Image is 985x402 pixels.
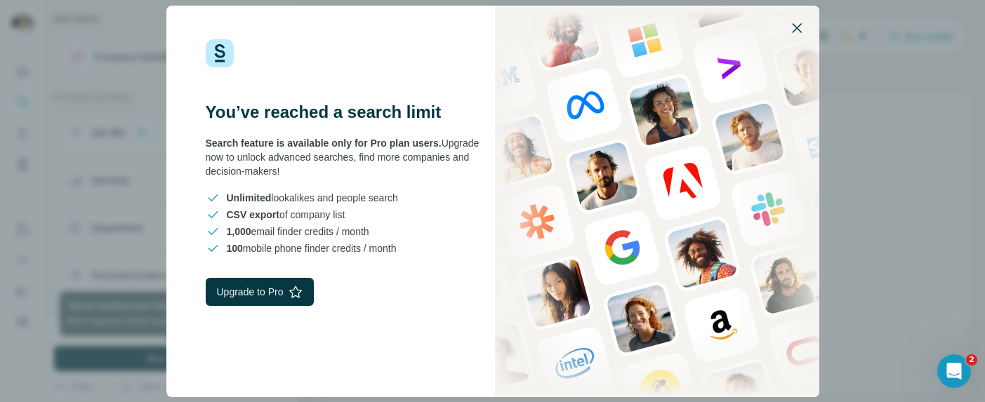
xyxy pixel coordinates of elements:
[227,209,279,220] span: CSV export
[206,138,442,149] span: Search feature is available only for Pro plan users.
[227,208,345,222] span: of company list
[206,278,315,306] button: Upgrade to Pro
[495,6,819,397] img: Surfe Stock Photo - showing people and technologies
[966,354,977,366] span: 2
[206,136,493,178] div: Upgrade now to unlock advanced searches, find more companies and decision-makers!
[227,225,369,239] span: email finder credits / month
[227,191,398,205] span: lookalikes and people search
[937,354,971,388] iframe: Intercom live chat
[227,226,251,237] span: 1,000
[227,192,272,203] span: Unlimited
[206,39,234,67] img: Surfe Logo
[206,101,493,123] h3: You’ve reached a search limit
[227,241,397,255] span: mobile phone finder credits / month
[227,243,243,254] span: 100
